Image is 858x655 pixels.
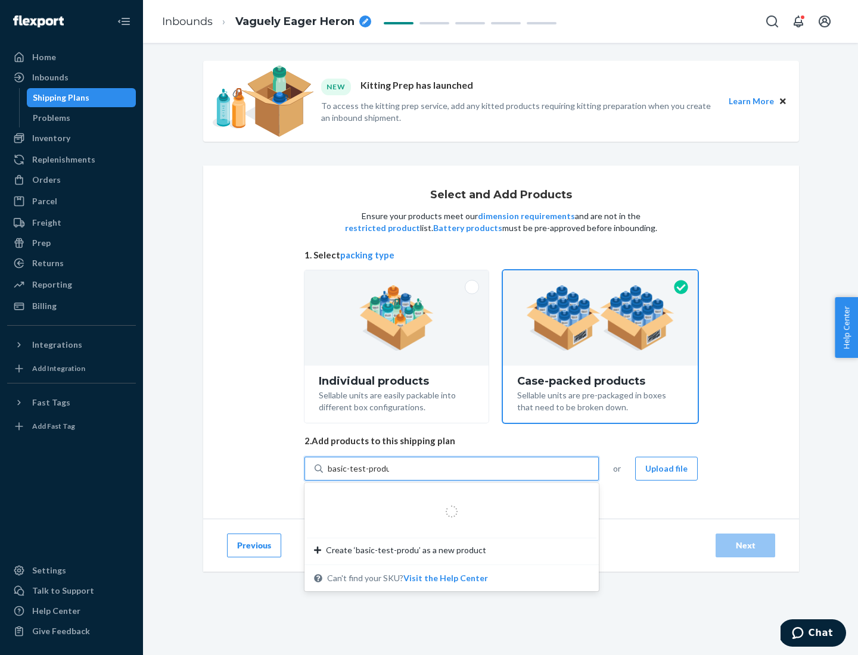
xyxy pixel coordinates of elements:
p: Ensure your products meet our and are not in the list. must be pre-approved before inbounding. [344,210,658,234]
button: Next [716,534,775,557]
div: Inbounds [32,71,69,83]
div: Case-packed products [517,375,683,387]
h1: Select and Add Products [430,189,572,201]
span: or [613,463,621,475]
a: Inventory [7,129,136,148]
div: Parcel [32,195,57,207]
a: Reporting [7,275,136,294]
button: Learn More [729,95,774,108]
a: Replenishments [7,150,136,169]
div: Settings [32,564,66,576]
a: Freight [7,213,136,232]
input: Create ‘basic-test-produ’ as a new productCan't find your SKU?Visit the Help Center [328,463,389,475]
div: Returns [32,257,64,269]
button: Open Search Box [760,10,784,33]
a: Inbounds [7,68,136,87]
div: Fast Tags [32,397,70,408]
div: Problems [33,112,70,124]
button: Open account menu [813,10,837,33]
span: Create ‘basic-test-produ’ as a new product [326,544,486,556]
div: NEW [321,79,351,95]
span: Can't find your SKU? [327,572,488,584]
button: packing type [340,249,394,261]
div: Reporting [32,279,72,291]
span: Vaguely Eager Heron [235,14,355,30]
button: Open notifications [786,10,810,33]
button: Create ‘basic-test-produ’ as a new productCan't find your SKU? [403,572,488,584]
button: Talk to Support [7,581,136,600]
p: Kitting Prep has launched [360,79,473,95]
div: Next [726,539,765,551]
div: Billing [32,300,57,312]
a: Settings [7,561,136,580]
div: Orders [32,174,61,186]
a: Add Integration [7,359,136,378]
a: Orders [7,170,136,189]
button: restricted product [345,222,420,234]
div: Shipping Plans [33,92,89,104]
div: Inventory [32,132,70,144]
a: Problems [27,108,136,127]
div: Prep [32,237,51,249]
a: Billing [7,297,136,316]
button: Close [776,95,789,108]
div: Individual products [319,375,474,387]
img: individual-pack.facf35554cb0f1810c75b2bd6df2d64e.png [359,285,434,351]
div: Talk to Support [32,585,94,597]
div: Add Fast Tag [32,421,75,431]
button: Integrations [7,335,136,354]
a: Home [7,48,136,67]
button: Battery products [433,222,502,234]
button: Fast Tags [7,393,136,412]
div: Add Integration [32,363,85,373]
div: Replenishments [32,154,95,166]
a: Prep [7,233,136,252]
img: case-pack.59cecea509d18c883b923b81aeac6d0b.png [526,285,674,351]
a: Add Fast Tag [7,417,136,436]
p: To access the kitting prep service, add any kitted products requiring kitting preparation when yo... [321,100,718,124]
div: Give Feedback [32,625,90,637]
iframe: Opens a widget where you can chat to one of our agents [781,619,846,649]
a: Returns [7,254,136,273]
div: Help Center [32,605,80,617]
button: Give Feedback [7,622,136,641]
div: Sellable units are pre-packaged in boxes that need to be broken down. [517,387,683,413]
a: Inbounds [162,15,213,28]
a: Help Center [7,601,136,620]
div: Integrations [32,339,82,351]
button: Previous [227,534,281,557]
a: Shipping Plans [27,88,136,107]
img: Flexport logo [13,15,64,27]
span: 1. Select [304,249,698,261]
div: Home [32,51,56,63]
ol: breadcrumbs [153,4,381,39]
span: 2. Add products to this shipping plan [304,435,698,447]
div: Sellable units are easily packable into different box configurations. [319,387,474,413]
button: dimension requirements [478,210,575,222]
a: Parcel [7,192,136,211]
button: Help Center [835,297,858,358]
button: Close Navigation [112,10,136,33]
button: Upload file [635,457,698,481]
div: Freight [32,217,61,229]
